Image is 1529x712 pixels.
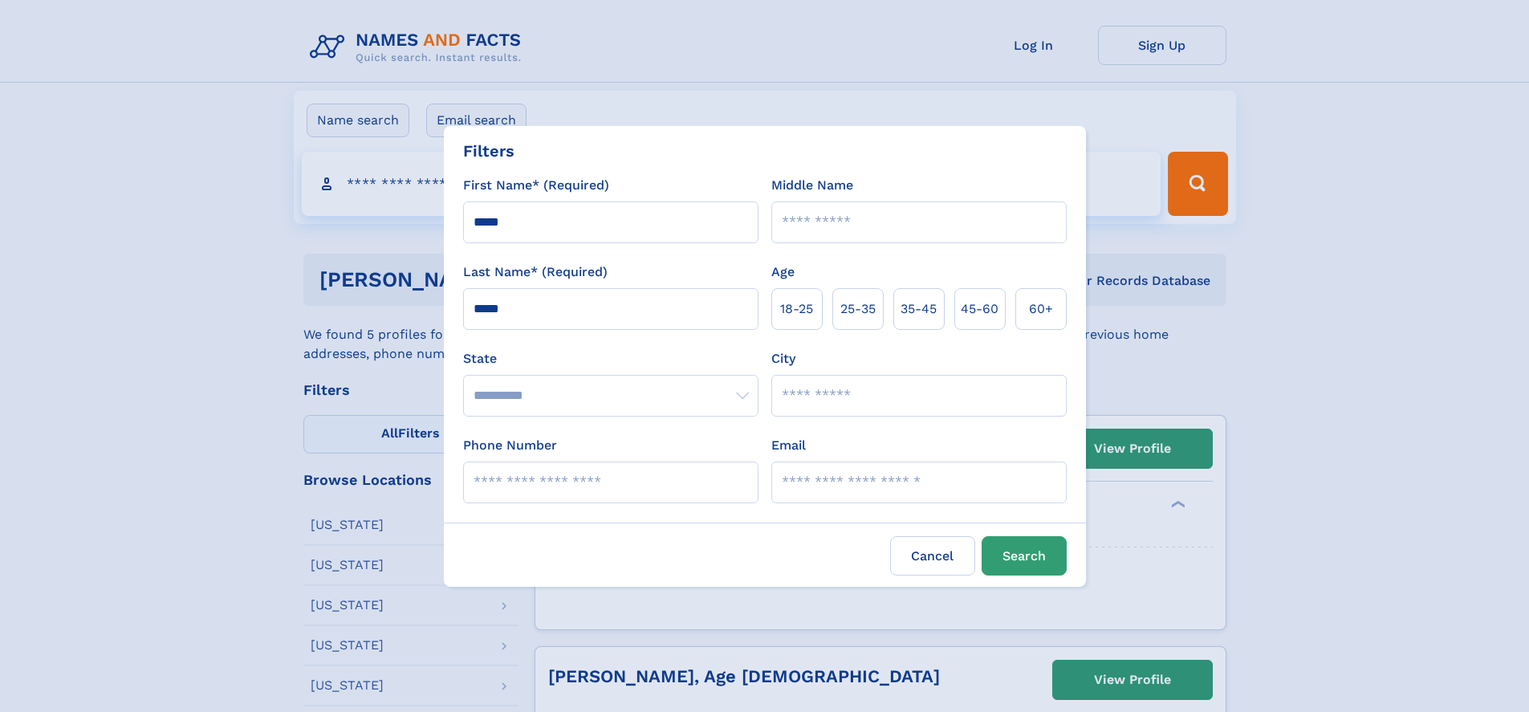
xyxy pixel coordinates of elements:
span: 35‑45 [901,299,937,319]
label: Last Name* (Required) [463,262,608,282]
label: Phone Number [463,436,557,455]
label: First Name* (Required) [463,176,609,195]
span: 25‑35 [840,299,876,319]
span: 18‑25 [780,299,813,319]
label: State [463,349,758,368]
label: Email [771,436,806,455]
label: Age [771,262,795,282]
label: Middle Name [771,176,853,195]
button: Search [982,536,1067,576]
span: 60+ [1029,299,1053,319]
label: Cancel [890,536,975,576]
span: 45‑60 [961,299,998,319]
label: City [771,349,795,368]
div: Filters [463,139,514,163]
